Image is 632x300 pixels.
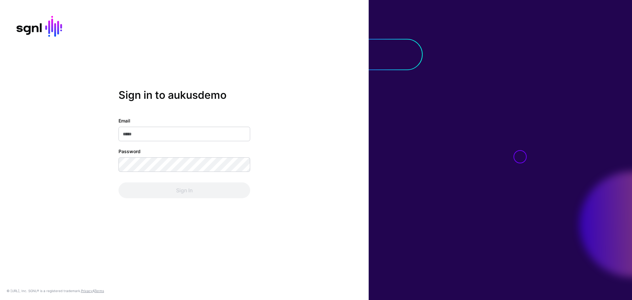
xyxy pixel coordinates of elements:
[81,289,93,293] a: Privacy
[118,89,250,101] h2: Sign in to aukusdemo
[7,288,104,293] div: © [URL], Inc. SGNL® is a registered trademark. &
[94,289,104,293] a: Terms
[118,117,130,124] label: Email
[118,148,141,155] label: Password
